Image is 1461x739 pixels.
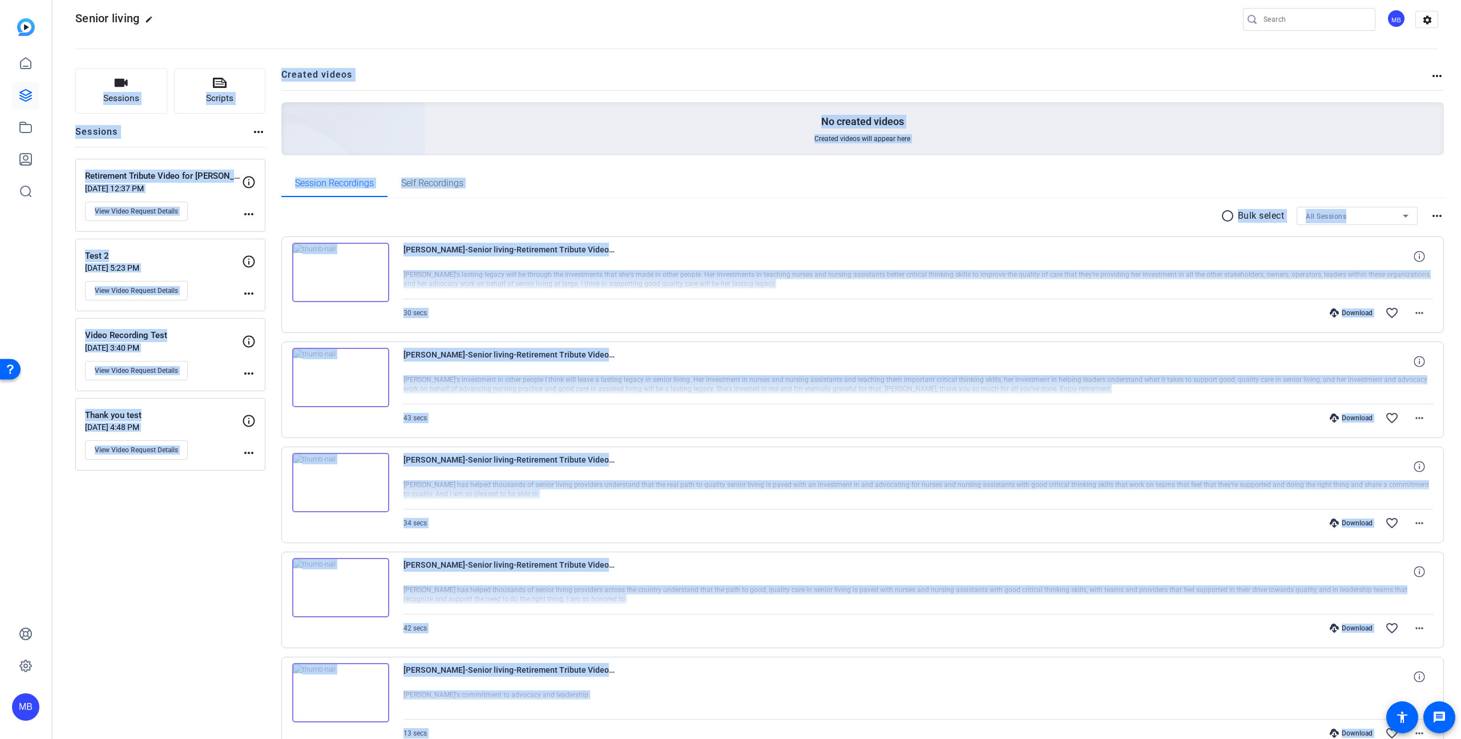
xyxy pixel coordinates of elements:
img: thumb-nail [292,558,389,617]
mat-icon: more_horiz [242,207,256,221]
div: Download [1324,624,1378,633]
mat-icon: more_horiz [242,367,256,380]
div: Download [1324,729,1378,738]
img: blue-gradient.svg [17,18,35,36]
span: Scripts [206,92,233,105]
mat-icon: more_horiz [252,125,265,139]
p: Retirement Tribute Video for [PERSON_NAME] [85,170,242,183]
img: thumb-nail [292,453,389,512]
img: thumb-nail [292,663,389,722]
p: Thank you test [85,409,242,422]
mat-icon: more_horiz [1412,411,1426,425]
span: All Sessions [1306,212,1346,220]
mat-icon: favorite_border [1385,411,1399,425]
span: 43 secs [403,414,427,422]
div: MB [1387,9,1406,28]
span: View Video Request Details [95,286,178,295]
span: Sessions [103,92,139,105]
button: Sessions [75,68,167,114]
mat-icon: more_horiz [1430,69,1444,83]
h2: Created videos [281,68,1431,90]
mat-icon: radio_button_unchecked [1221,209,1238,223]
p: [DATE] 12:37 PM [85,184,242,193]
mat-icon: favorite_border [1385,306,1399,320]
span: View Video Request Details [95,366,178,375]
span: Session Recordings [295,179,374,188]
mat-icon: favorite_border [1385,621,1399,635]
p: Bulk select [1238,209,1285,223]
h2: Sessions [75,125,118,147]
span: [PERSON_NAME]-Senior living-Retirement Tribute Video for [PERSON_NAME]-1757598712346-webcam [403,453,615,480]
span: Senior living [75,11,139,25]
span: [PERSON_NAME]-Senior living-Retirement Tribute Video for [PERSON_NAME]-1757599216636-webcam [403,243,615,270]
button: View Video Request Details [85,440,188,460]
mat-icon: accessibility [1395,710,1409,724]
img: thumb-nail [292,348,389,407]
p: Test 2 [85,250,242,263]
div: MB [12,693,39,721]
div: Download [1324,308,1378,318]
button: View Video Request Details [85,361,188,380]
span: 30 secs [403,309,427,317]
span: 13 secs [403,729,427,737]
span: [PERSON_NAME]-Senior living-Retirement Tribute Video for [PERSON_NAME]-1757598546501-webcam [403,558,615,585]
div: Download [1324,413,1378,423]
input: Search [1264,13,1366,26]
mat-icon: more_horiz [1412,621,1426,635]
span: [PERSON_NAME]-Senior living-Retirement Tribute Video for [PERSON_NAME]-1757598894875-webcam [403,348,615,375]
mat-icon: more_horiz [1412,306,1426,320]
mat-icon: more_horiz [1412,516,1426,530]
button: View Video Request Details [85,202,188,221]
div: Download [1324,519,1378,528]
span: 42 secs [403,624,427,632]
span: Self Recordings [401,179,463,188]
p: [DATE] 5:23 PM [85,263,242,272]
span: [PERSON_NAME]-Senior living-Retirement Tribute Video for [PERSON_NAME]-1757598497672-webcam [403,663,615,690]
mat-icon: more_horiz [242,446,256,460]
mat-icon: more_horiz [1430,209,1444,223]
mat-icon: more_horiz [242,287,256,300]
p: Video Recording Test [85,329,242,342]
button: Scripts [174,68,266,114]
span: Created videos will appear here [814,134,910,143]
mat-icon: edit [145,15,159,29]
p: [DATE] 4:48 PM [85,423,242,432]
p: No created videos [821,115,904,128]
mat-icon: favorite_border [1385,516,1399,530]
img: thumb-nail [292,243,389,302]
mat-icon: message [1432,710,1446,724]
p: [DATE] 3:40 PM [85,343,242,352]
ngx-avatar: Matthew Barraro [1387,9,1407,29]
span: 34 secs [403,519,427,527]
button: View Video Request Details [85,281,188,300]
mat-icon: settings [1416,11,1439,29]
span: View Video Request Details [95,445,178,455]
span: View Video Request Details [95,207,178,216]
